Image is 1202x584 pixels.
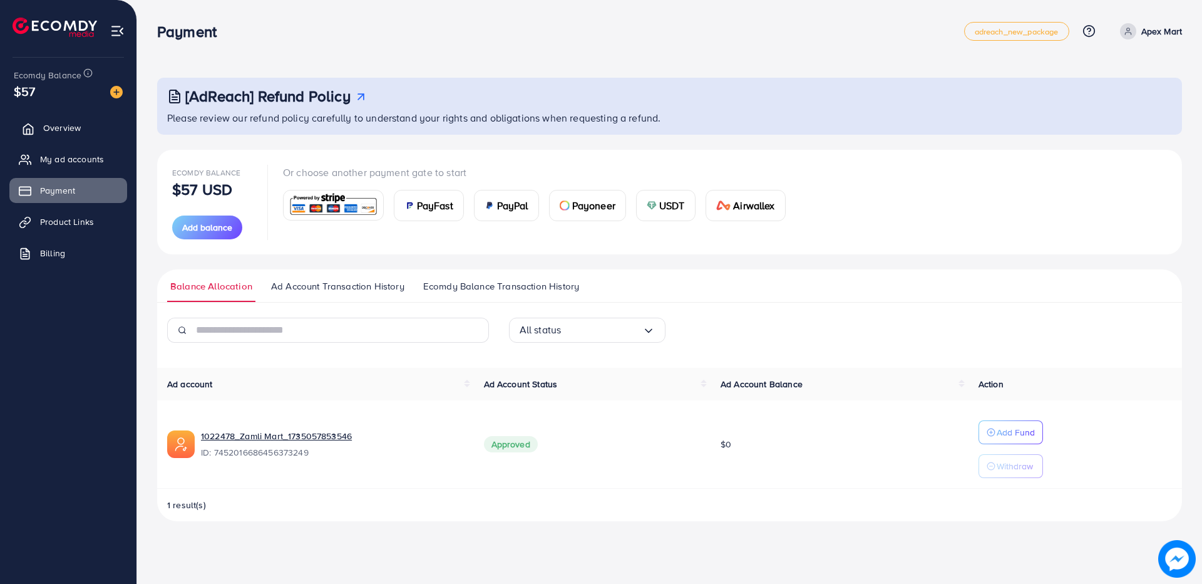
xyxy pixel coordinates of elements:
p: Please review our refund policy carefully to understand your rights and obligations when requesti... [167,110,1174,125]
a: Apex Mart [1115,23,1182,39]
p: Withdraw [997,459,1033,474]
p: Apex Mart [1141,24,1182,39]
img: card [287,192,379,219]
span: Balance Allocation [170,279,252,293]
a: adreach_new_package [964,22,1069,41]
input: Search for option [561,320,642,340]
span: $57 [14,82,35,100]
a: Billing [9,241,127,266]
span: Airwallex [733,198,774,213]
img: card [404,201,414,211]
a: Overview [9,115,127,140]
span: Ecomdy Balance [14,69,81,81]
span: Billing [40,247,65,259]
button: Add balance [172,216,242,239]
img: card [716,201,731,211]
span: Ad Account Status [484,378,558,390]
a: cardUSDT [636,190,696,221]
span: Ecomdy Balance [172,167,240,178]
span: Action [979,378,1004,390]
span: Product Links [40,216,94,228]
a: cardPayPal [474,190,539,221]
span: Ad Account Transaction History [271,279,404,293]
p: Add Fund [997,425,1035,440]
a: card [283,190,384,221]
img: card [647,201,657,211]
img: card [485,201,495,211]
a: Payment [9,178,127,203]
p: $57 USD [172,182,232,197]
a: Product Links [9,209,127,234]
span: Ad Account Balance [721,378,803,390]
span: adreach_new_package [975,28,1059,36]
div: <span class='underline'>1022478_Zamli Mart_1735057853546</span></br>7452016686456373249 [201,430,464,459]
button: Withdraw [979,454,1043,478]
img: logo [13,18,97,37]
a: My ad accounts [9,147,127,172]
span: USDT [659,198,685,213]
span: All status [520,320,562,340]
span: Add balance [182,221,232,234]
img: image [1159,541,1194,576]
span: PayFast [417,198,453,213]
img: image [110,86,123,98]
p: Or choose another payment gate to start [283,165,796,180]
span: Ad account [167,378,213,390]
img: ic-ads-acc.e4c84228.svg [167,430,195,458]
a: cardAirwallex [706,190,786,221]
a: cardPayFast [394,190,464,221]
span: ID: 7452016686456373249 [201,446,464,459]
h3: Payment [157,23,227,41]
img: menu [110,24,125,38]
span: $0 [721,438,731,451]
span: Ecomdy Balance Transaction History [423,279,579,293]
a: 1022478_Zamli Mart_1735057853546 [201,430,464,442]
span: Payoneer [572,198,615,213]
span: 1 result(s) [167,499,206,511]
span: My ad accounts [40,153,104,165]
span: Overview [43,122,81,134]
button: Add Fund [979,420,1043,444]
a: cardPayoneer [549,190,626,221]
h3: [AdReach] Refund Policy [185,87,351,105]
div: Search for option [509,318,665,343]
span: PayPal [497,198,528,213]
span: Payment [40,184,75,197]
img: card [560,201,570,211]
span: Approved [484,436,538,452]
